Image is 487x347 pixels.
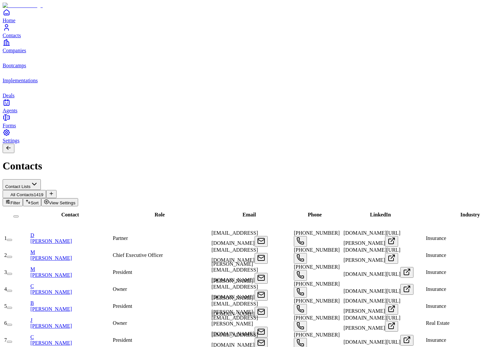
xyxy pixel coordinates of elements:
[4,320,7,326] span: 6
[255,236,268,247] button: Open
[426,320,449,326] span: Real Estate
[255,253,268,264] button: Open
[340,207,421,223] th: LinkedIn
[30,283,111,295] a: C[PERSON_NAME]
[294,253,307,264] button: Open
[426,303,446,309] span: Insurance
[426,235,446,241] span: Insurance
[385,304,398,315] button: Open
[294,230,340,236] span: [PHONE_NUMBER]
[294,281,340,287] span: [PHONE_NUMBER]
[294,332,340,338] span: [PHONE_NUMBER]
[3,48,26,53] span: Companies
[211,278,258,300] span: [PERSON_NAME][EMAIL_ADDRESS][DOMAIN_NAME]
[294,264,340,270] span: [PHONE_NUMBER]
[30,232,111,244] a: D[PERSON_NAME]
[294,270,307,281] button: Open
[344,230,400,246] span: [DOMAIN_NAME][URL][PERSON_NAME]
[4,235,7,241] span: 1
[461,212,480,217] span: Industry
[209,207,290,223] th: Email
[30,317,111,323] div: J
[30,249,111,261] a: M[PERSON_NAME]
[400,335,413,346] button: Open
[49,200,76,205] span: View Settings
[426,252,446,258] span: Insurance
[3,93,14,98] span: Deals
[3,129,484,143] a: Settings
[113,337,132,343] span: President
[113,235,128,241] span: Partner
[344,271,400,277] span: [DOMAIN_NAME][URL]
[426,269,446,275] span: Insurance
[30,266,111,278] a: M[PERSON_NAME]
[294,247,340,253] span: [PHONE_NUMBER]
[34,192,43,197] span: 1419
[344,339,400,345] span: [DOMAIN_NAME][URL]
[113,286,127,292] span: Owner
[23,198,41,206] button: Sort
[3,190,46,198] button: All Contacts1419
[344,315,400,331] span: [DOMAIN_NAME][URL][PERSON_NAME]
[3,3,43,8] img: Item Brain Logo
[10,200,20,205] span: Filter
[111,207,208,223] th: Role
[294,236,307,247] button: Open
[4,286,7,292] span: 4
[4,269,7,275] span: 3
[211,309,258,337] span: [PERSON_NAME][EMAIL_ADDRESS][PERSON_NAME][DOMAIN_NAME]
[344,247,400,263] span: [DOMAIN_NAME][URL][PERSON_NAME]
[3,24,484,38] a: Contacts
[294,321,307,332] button: Open
[308,212,322,217] span: Phone
[30,300,111,312] a: B[PERSON_NAME]
[344,298,400,314] span: [DOMAIN_NAME][URL][PERSON_NAME]
[4,303,7,309] span: 5
[294,315,340,321] span: [PHONE_NUMBER]
[385,236,398,247] button: Open
[3,84,484,98] a: deals
[4,252,7,258] span: 2
[4,337,7,343] span: 7
[3,69,484,83] a: implementations
[113,303,132,309] span: President
[400,284,413,295] button: Open
[400,267,413,278] button: Open
[426,286,446,292] span: Insurance
[10,192,34,197] span: All Contacts
[294,287,307,298] button: Open
[113,320,127,326] span: Owner
[30,317,111,329] a: J[PERSON_NAME]
[41,198,78,206] button: View Settings
[3,8,484,23] a: Home
[30,232,111,238] div: D
[3,78,38,83] span: Implementations
[211,261,258,283] span: [PERSON_NAME][EMAIL_ADDRESS][DOMAIN_NAME]
[211,230,258,246] span: [EMAIL_ADDRESS][DOMAIN_NAME]
[3,160,484,172] h1: Contacts
[3,39,484,53] a: Companies
[30,249,111,255] div: M
[31,200,39,205] span: Sort
[243,212,256,217] span: Email
[426,337,446,343] span: Insurance
[3,108,17,113] span: Agents
[3,54,484,68] a: bootcamps
[294,304,307,315] button: Open
[385,321,398,332] button: Open
[30,334,111,346] a: C[PERSON_NAME]
[30,300,111,306] div: B
[255,307,268,318] button: Open
[30,266,111,272] div: M
[290,207,339,223] th: Phone
[61,212,79,217] span: Contact
[344,288,400,294] span: [DOMAIN_NAME][URL]
[30,283,111,289] div: C
[3,114,484,128] a: Forms
[3,99,484,113] a: Agents
[255,273,268,284] button: Open
[155,212,165,217] span: Role
[3,138,20,143] span: Settings
[3,18,15,23] span: Home
[255,290,268,301] button: Open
